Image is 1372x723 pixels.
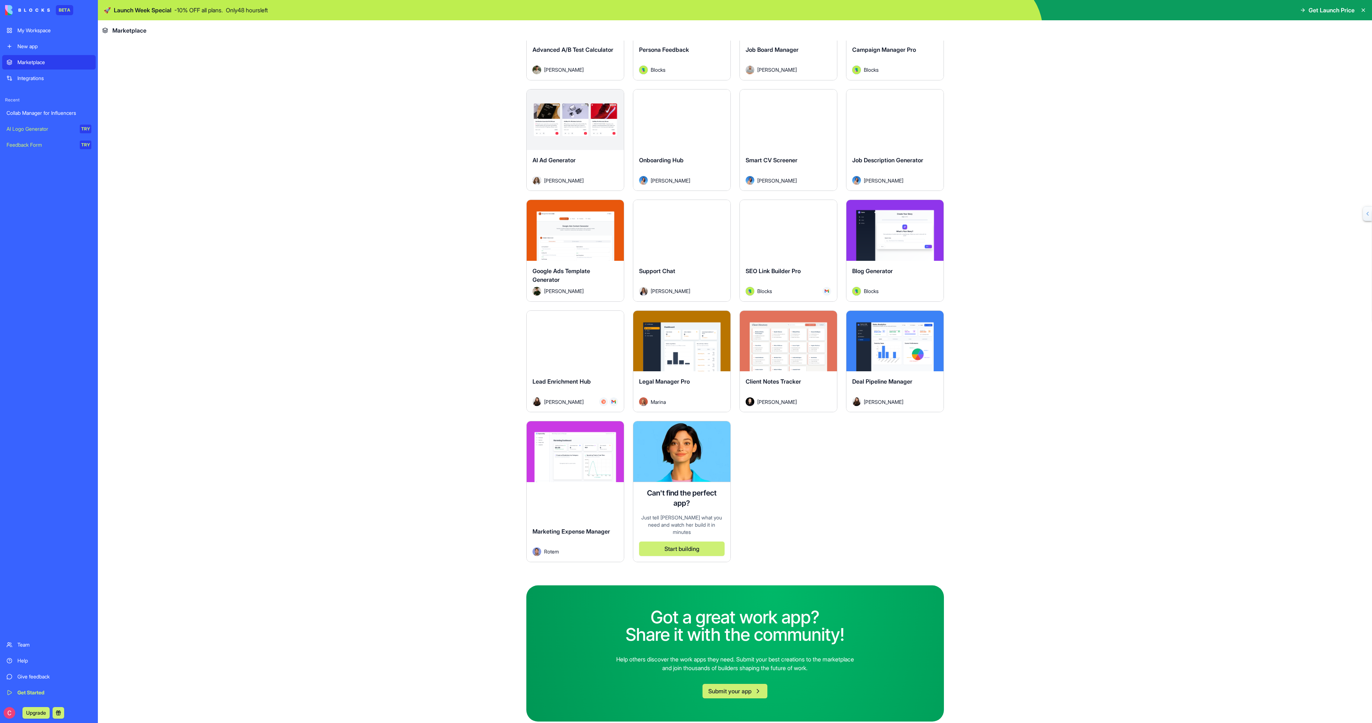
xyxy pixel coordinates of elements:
[7,125,75,133] div: AI Logo Generator
[22,709,50,716] a: Upgrade
[852,176,861,185] img: Avatar
[2,71,96,85] a: Integrations
[864,66,879,74] span: Blocks
[639,176,648,185] img: Avatar
[2,55,96,70] a: Marketplace
[2,638,96,652] a: Team
[532,176,541,185] img: Avatar
[651,287,690,295] span: [PERSON_NAME]
[639,378,690,385] span: Legal Manager Pro
[846,310,944,413] a: Deal Pipeline ManagerAvatar[PERSON_NAME]
[702,684,767,698] button: Submit your app
[17,75,91,82] div: Integrations
[2,39,96,54] a: New app
[626,609,845,643] h2: Got a great work app? Share it with the community!
[544,548,559,555] span: Rotem
[639,267,675,275] span: Support Chat
[2,669,96,684] a: Give feedback
[613,655,857,672] p: Help others discover the work apps they need. Submit your best creations to the marketplace and j...
[532,66,541,74] img: Avatar
[532,397,541,406] img: Avatar
[757,177,797,184] span: [PERSON_NAME]
[544,287,584,295] span: [PERSON_NAME]
[639,514,725,536] div: Just tell [PERSON_NAME] what you need and watch her build it in minutes
[526,89,624,191] a: AI Ad GeneratorAvatar[PERSON_NAME]
[526,200,624,302] a: Google Ads Template GeneratorAvatar[PERSON_NAME]
[2,138,96,152] a: Feedback FormTRY
[846,200,944,302] a: Blog GeneratorAvatarBlocks
[7,109,91,117] div: Collab Manager for Influencers
[739,200,837,302] a: SEO Link Builder ProAvatarBlocks
[532,46,613,53] span: Advanced A/B Test Calculator
[746,156,797,164] span: Smart CV Screener
[651,398,666,406] span: Marina
[2,122,96,136] a: AI Logo GeneratorTRY
[174,6,223,14] p: - 10 % OFF all plans.
[757,287,772,295] span: Blocks
[4,707,15,719] img: ACg8ocKqRauPkbIU_4FXYaIffYo0ovllMxAH7XNJrZlvlyZ4O0wnrA=s96-c
[757,66,797,74] span: [PERSON_NAME]
[746,378,801,385] span: Client Notes Tracker
[639,66,648,74] img: Avatar
[2,97,96,103] span: Recent
[80,125,91,133] div: TRY
[852,46,916,53] span: Campaign Manager Pro
[17,673,91,680] div: Give feedback
[633,200,731,302] a: Support ChatAvatar[PERSON_NAME]
[544,177,584,184] span: [PERSON_NAME]
[746,66,754,74] img: Avatar
[532,547,541,556] img: Avatar
[5,5,73,15] a: BETA
[864,177,903,184] span: [PERSON_NAME]
[633,421,731,562] a: Ella AI assistantCan't find the perfect app?Just tell [PERSON_NAME] what you need and watch her b...
[746,397,754,406] img: Avatar
[639,488,725,508] h4: Can't find the perfect app?
[846,89,944,191] a: Job Description GeneratorAvatar[PERSON_NAME]
[852,287,861,296] img: Avatar
[633,421,730,482] img: Ella AI assistant
[532,528,610,535] span: Marketing Expense Manager
[739,310,837,413] a: Client Notes TrackerAvatar[PERSON_NAME]
[2,685,96,700] a: Get Started
[56,5,73,15] div: BETA
[526,310,624,413] a: Lead Enrichment HubAvatar[PERSON_NAME]
[639,542,725,556] button: Start building
[226,6,268,14] p: Only 48 hours left
[17,43,91,50] div: New app
[532,378,591,385] span: Lead Enrichment Hub
[114,6,171,14] span: Launch Week Special
[746,176,754,185] img: Avatar
[17,27,91,34] div: My Workspace
[633,310,731,413] a: Legal Manager ProAvatarMarina
[7,141,75,149] div: Feedback Form
[601,400,606,404] img: Hubspot_zz4hgj.svg
[639,46,689,53] span: Persona Feedback
[651,66,666,74] span: Blocks
[612,400,616,404] img: Gmail_trouth.svg
[746,46,799,53] span: Job Board Manager
[825,289,829,293] img: Gmail_trouth.svg
[639,156,684,164] span: Onboarding Hub
[532,287,541,296] img: Avatar
[757,398,797,406] span: [PERSON_NAME]
[544,398,584,406] span: [PERSON_NAME]
[112,26,146,35] span: Marketplace
[532,156,576,164] span: AI Ad Generator
[633,89,731,191] a: Onboarding HubAvatar[PERSON_NAME]
[739,89,837,191] a: Smart CV ScreenerAvatar[PERSON_NAME]
[17,59,91,66] div: Marketplace
[2,23,96,38] a: My Workspace
[526,421,624,562] a: Marketing Expense ManagerAvatarRotem
[17,641,91,648] div: Team
[746,287,754,296] img: Avatar
[852,66,861,74] img: Avatar
[651,177,690,184] span: [PERSON_NAME]
[2,106,96,120] a: Collab Manager for Influencers
[22,707,50,719] button: Upgrade
[17,657,91,664] div: Help
[532,267,590,283] span: Google Ads Template Generator
[852,156,923,164] span: Job Description Generator
[852,397,861,406] img: Avatar
[746,267,801,275] span: SEO Link Builder Pro
[852,267,893,275] span: Blog Generator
